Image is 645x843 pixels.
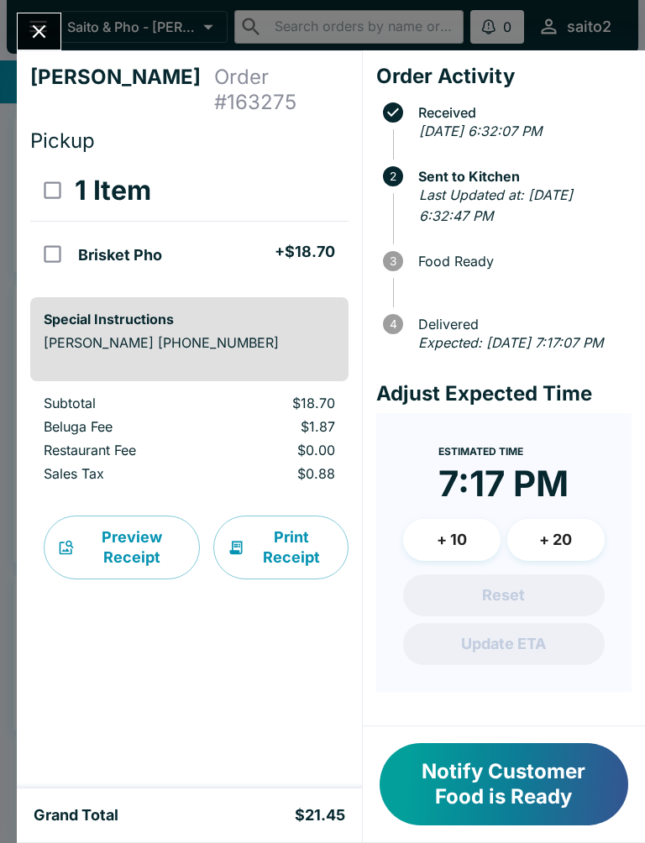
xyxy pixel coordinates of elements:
h5: + $18.70 [275,242,335,262]
button: Notify Customer Food is Ready [380,743,628,825]
button: Close [18,13,60,50]
p: $0.00 [226,442,335,458]
p: $0.88 [226,465,335,482]
span: Estimated Time [438,445,523,458]
h4: Adjust Expected Time [376,381,632,406]
h3: 1 Item [75,174,151,207]
h5: Brisket Pho [78,245,162,265]
p: Sales Tax [44,465,199,482]
em: Last Updated at: [DATE] 6:32:47 PM [419,186,573,225]
h4: Order Activity [376,64,632,89]
h6: Special Instructions [44,311,335,327]
p: $1.87 [226,418,335,435]
span: Food Ready [410,254,632,269]
text: 2 [390,170,396,183]
span: Delivered [410,317,632,332]
table: orders table [30,160,349,284]
p: [PERSON_NAME] [PHONE_NUMBER] [44,334,335,351]
p: Subtotal [44,395,199,411]
h4: Order # 163275 [214,65,349,115]
time: 7:17 PM [438,462,569,505]
em: [DATE] 6:32:07 PM [419,123,542,139]
p: $18.70 [226,395,335,411]
p: Beluga Fee [44,418,199,435]
table: orders table [30,395,349,489]
button: Print Receipt [213,516,349,579]
text: 3 [390,254,396,268]
text: 4 [389,317,396,331]
button: + 10 [403,519,501,561]
button: + 20 [507,519,605,561]
h5: Grand Total [34,805,118,825]
span: Pickup [30,128,95,153]
p: Restaurant Fee [44,442,199,458]
span: Received [410,105,632,120]
span: Sent to Kitchen [410,169,632,184]
h4: [PERSON_NAME] [30,65,214,115]
h5: $21.45 [295,805,345,825]
button: Preview Receipt [44,516,200,579]
em: Expected: [DATE] 7:17:07 PM [418,334,603,351]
